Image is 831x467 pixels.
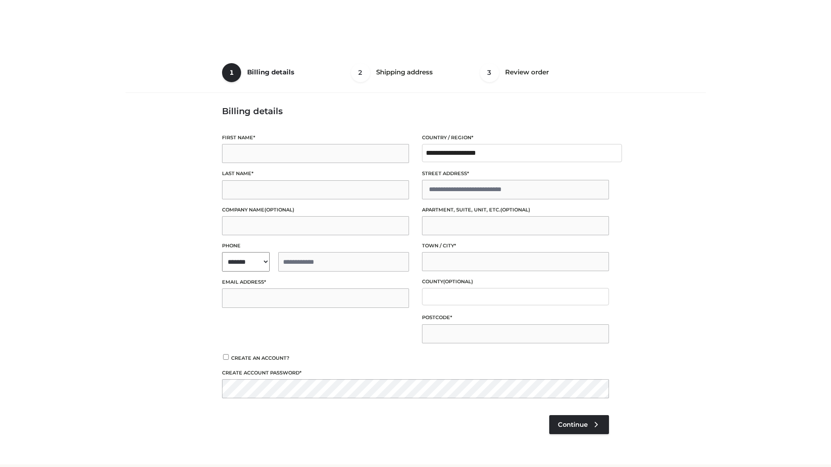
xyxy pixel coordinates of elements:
label: Create account password [222,369,609,377]
span: Continue [558,421,588,429]
label: Postcode [422,313,609,322]
label: Company name [222,206,409,214]
span: Review order [505,68,549,76]
label: First name [222,134,409,142]
label: Country / Region [422,134,609,142]
span: (optional) [264,207,294,213]
span: 2 [351,63,370,82]
label: Apartment, suite, unit, etc. [422,206,609,214]
h3: Billing details [222,106,609,116]
span: (optional) [443,278,473,285]
label: Phone [222,242,409,250]
span: Billing details [247,68,294,76]
span: Shipping address [376,68,433,76]
label: Email address [222,278,409,286]
a: Continue [549,415,609,434]
span: Create an account? [231,355,290,361]
span: 3 [480,63,499,82]
label: County [422,278,609,286]
input: Create an account? [222,354,230,360]
label: Last name [222,170,409,178]
span: 1 [222,63,241,82]
label: Street address [422,170,609,178]
label: Town / City [422,242,609,250]
span: (optional) [500,207,530,213]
